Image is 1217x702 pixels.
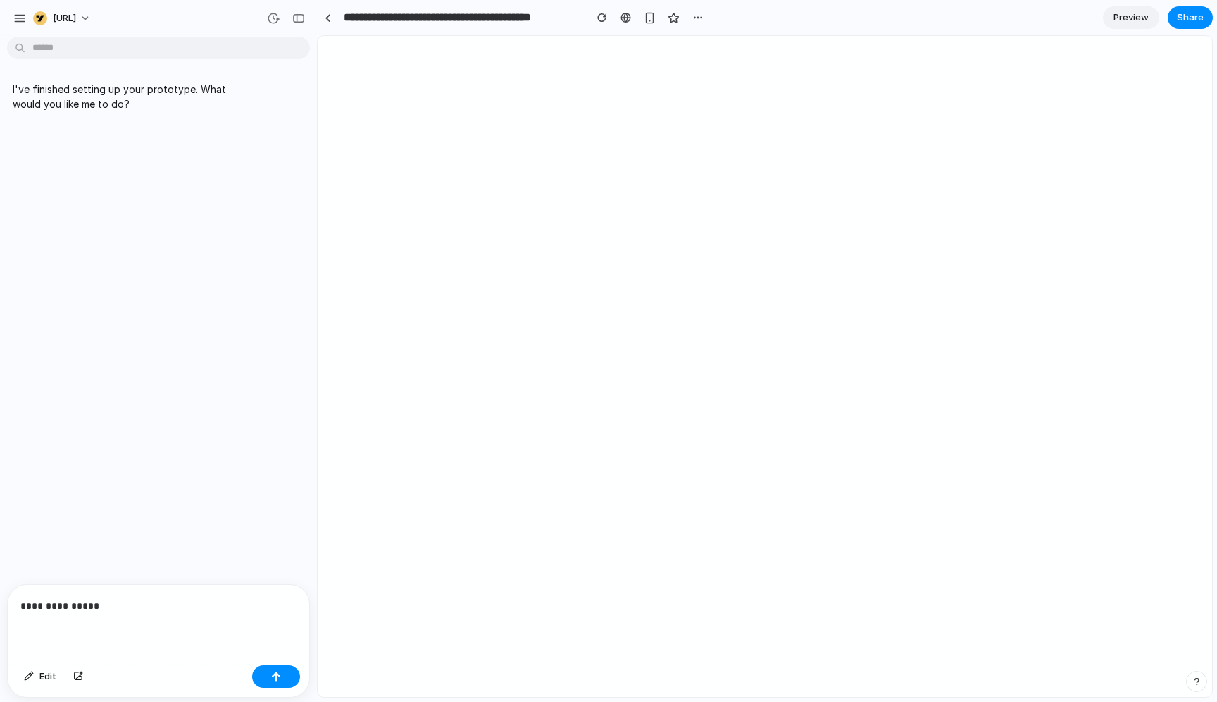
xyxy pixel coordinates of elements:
p: I've finished setting up your prototype. What would you like me to do? [13,82,248,111]
a: Preview [1103,6,1159,29]
button: Share [1168,6,1213,29]
button: [URL] [27,7,98,30]
span: Edit [39,670,56,684]
span: [URL] [53,11,76,25]
span: Preview [1113,11,1149,25]
button: Edit [17,665,63,688]
span: Share [1177,11,1204,25]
